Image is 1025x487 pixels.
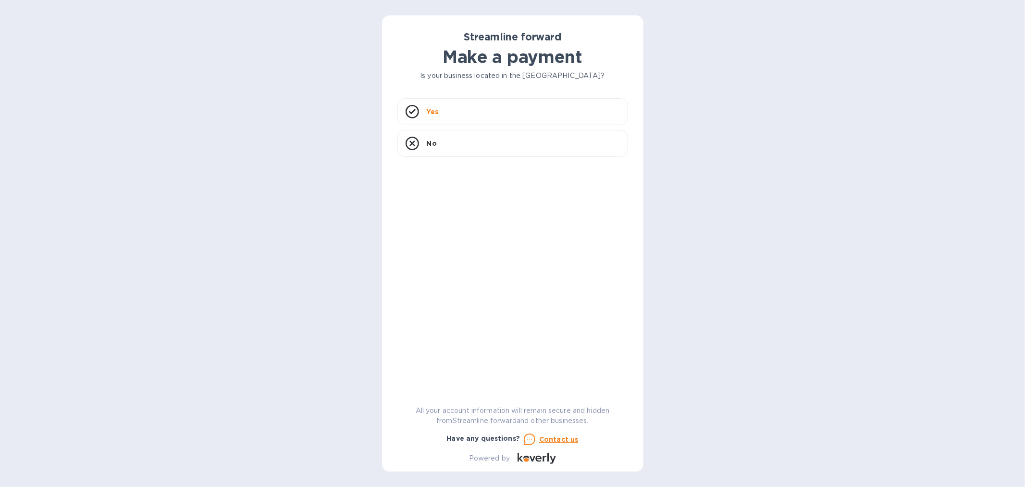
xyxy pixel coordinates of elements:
b: Streamline forward [464,31,561,43]
u: Contact us [539,436,579,443]
p: Yes [427,107,438,116]
p: Is your business located in the [GEOGRAPHIC_DATA]? [397,71,628,81]
p: Powered by [469,453,510,463]
b: Have any questions? [447,435,520,442]
h1: Make a payment [397,47,628,67]
p: No [427,139,437,148]
p: All your account information will remain secure and hidden from Streamline forward and other busi... [397,406,628,426]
